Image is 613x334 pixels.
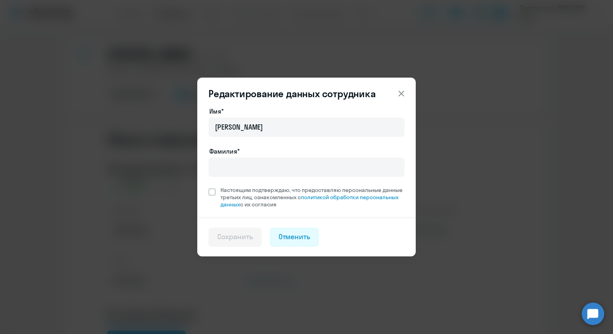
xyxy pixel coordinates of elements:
div: Сохранить [217,232,253,242]
div: Отменить [278,232,311,242]
button: Отменить [270,228,319,247]
a: политикой обработки персональных данных [220,194,399,208]
span: Настоящим подтверждаю, что предоставляю персональные данные третьих лиц, ознакомленных с с их сог... [220,186,405,208]
label: Фамилия* [209,146,240,156]
button: Сохранить [208,228,262,247]
header: Редактирование данных сотрудника [197,87,416,100]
